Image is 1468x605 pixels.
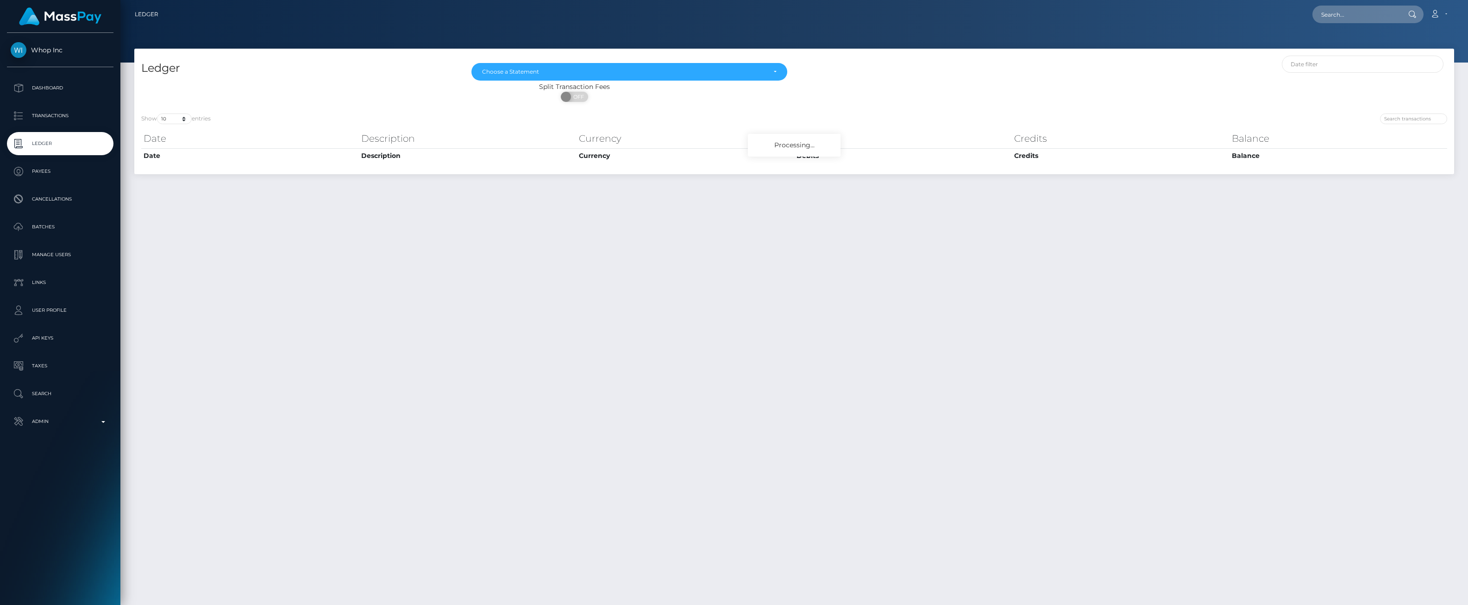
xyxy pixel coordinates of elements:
span: OFF [566,92,589,102]
p: Transactions [11,109,110,123]
p: API Keys [11,331,110,345]
input: Date filter [1282,56,1443,73]
p: Taxes [11,359,110,373]
p: Links [11,276,110,290]
a: API Keys [7,327,113,350]
a: Transactions [7,104,113,127]
p: Ledger [11,137,110,151]
th: Description [359,148,577,163]
a: Ledger [135,5,158,24]
a: Cancellations [7,188,113,211]
p: Cancellations [11,192,110,206]
label: Show entries [141,113,211,124]
th: Currency [577,129,794,148]
th: Description [359,129,577,148]
a: Ledger [7,132,113,155]
p: Manage Users [11,248,110,262]
a: Dashboard [7,76,113,100]
th: Debits [794,129,1012,148]
th: Debits [794,148,1012,163]
th: Balance [1230,148,1447,163]
img: MassPay Logo [19,7,101,25]
th: Credits [1012,129,1230,148]
div: Split Transaction Fees [134,82,1014,92]
a: Admin [7,410,113,433]
p: Batches [11,220,110,234]
input: Search... [1312,6,1399,23]
p: Search [11,387,110,401]
a: Batches [7,215,113,239]
a: User Profile [7,299,113,322]
a: Payees [7,160,113,183]
th: Balance [1230,129,1447,148]
a: Taxes [7,354,113,378]
img: Whop Inc [11,42,26,58]
a: Search [7,382,113,405]
a: Links [7,271,113,294]
th: Date [141,129,359,148]
p: Dashboard [11,81,110,95]
p: Payees [11,164,110,178]
a: Manage Users [7,243,113,266]
span: Whop Inc [7,46,113,54]
th: Currency [577,148,794,163]
p: User Profile [11,303,110,317]
button: Choose a Statement [471,63,788,81]
select: Showentries [157,113,192,124]
div: Choose a Statement [482,68,766,76]
p: Admin [11,415,110,429]
input: Search transactions [1380,113,1447,124]
h4: Ledger [141,60,458,76]
th: Credits [1012,148,1230,163]
th: Date [141,148,359,163]
div: Processing... [748,134,841,157]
